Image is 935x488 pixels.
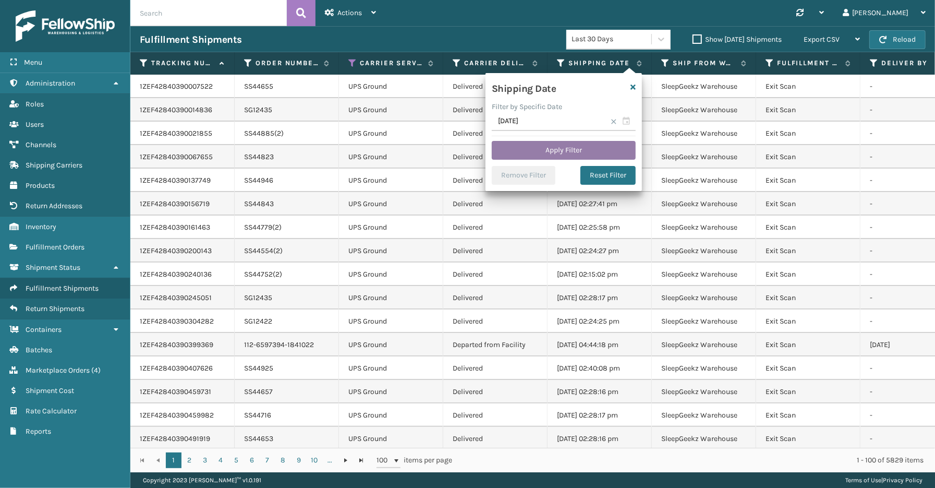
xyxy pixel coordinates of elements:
[756,192,860,216] td: Exit Scan
[181,453,197,468] a: 2
[244,317,272,326] a: SG12422
[845,472,922,488] div: |
[492,79,556,95] h4: Shipping Date
[357,456,366,465] span: Go to the last page
[548,333,652,356] td: [DATE] 04:44:18 pm
[16,10,115,42] img: logo
[548,192,652,216] td: [DATE] 02:27:41 pm
[130,192,235,216] td: 1ZEF42840390156719
[548,216,652,239] td: [DATE] 02:25:58 pm
[443,263,548,286] td: Delivered
[26,243,84,252] span: Fulfillment Orders
[869,30,926,49] button: Reload
[756,403,860,427] td: Exit Scan
[244,246,283,255] a: SS44554(2)
[652,427,756,450] td: SleepGeekz Warehouse
[166,453,181,468] a: 1
[244,387,273,396] a: SS44657
[228,453,244,468] a: 5
[443,122,548,145] td: Delivered
[756,333,860,356] td: Exit Scan
[652,239,756,263] td: SleepGeekz Warehouse
[756,427,860,450] td: Exit Scan
[338,453,354,468] a: Go to the next page
[354,453,369,468] a: Go to the last page
[275,453,291,468] a: 8
[652,75,756,98] td: SleepGeekz Warehouse
[377,455,392,466] span: 100
[244,293,272,302] a: SG12435
[322,453,338,468] a: ...
[197,453,213,468] a: 3
[883,477,922,484] a: Privacy Policy
[572,34,652,45] div: Last 30 Days
[339,286,443,310] td: UPS Ground
[339,192,443,216] td: UPS Ground
[244,105,272,114] a: SG12435
[337,8,362,17] span: Actions
[339,310,443,333] td: UPS Ground
[652,310,756,333] td: SleepGeekz Warehouse
[244,340,314,349] a: 112-6597394-1841022
[548,263,652,286] td: [DATE] 02:15:02 pm
[652,169,756,192] td: SleepGeekz Warehouse
[26,100,44,109] span: Roles
[260,453,275,468] a: 7
[130,403,235,427] td: 1ZEF42840390459982
[213,453,228,468] a: 4
[339,356,443,380] td: UPS Ground
[339,98,443,122] td: UPS Ground
[244,411,271,420] a: SS44716
[548,427,652,450] td: [DATE] 02:28:16 pm
[26,304,84,313] span: Return Shipments
[130,239,235,263] td: 1ZEF42840390200143
[26,386,74,395] span: Shipment Cost
[756,216,860,239] td: Exit Scan
[244,176,273,185] a: SS44946
[464,58,527,68] label: Carrier Delivery Status
[26,407,77,415] span: Rate Calculator
[492,141,636,160] button: Apply Filter
[756,263,860,286] td: Exit Scan
[652,145,756,169] td: SleepGeekz Warehouse
[130,263,235,286] td: 1ZEF42840390240136
[244,82,273,91] a: SS44655
[26,181,55,190] span: Products
[443,75,548,98] td: Delivered
[845,477,881,484] a: Terms of Use
[26,222,56,231] span: Inventory
[130,75,235,98] td: 1ZEF42840390007522
[756,145,860,169] td: Exit Scan
[26,325,62,334] span: Containers
[244,129,284,138] a: SS44885(2)
[91,366,101,375] span: ( 4 )
[443,239,548,263] td: Delivered
[130,122,235,145] td: 1ZEF42840390021855
[756,356,860,380] td: Exit Scan
[130,333,235,356] td: 1ZEF42840390399369
[244,199,274,208] a: SS44843
[568,58,632,68] label: Shipping Date
[130,216,235,239] td: 1ZEF42840390161463
[360,58,423,68] label: Carrier Service
[443,192,548,216] td: Delivered
[443,333,548,356] td: Departed from Facility
[756,310,860,333] td: Exit Scan
[339,216,443,239] td: UPS Ground
[140,33,242,46] h3: Fulfillment Shipments
[130,356,235,380] td: 1ZEF42840390407626
[580,166,636,185] button: Reset Filter
[26,366,90,375] span: Marketplace Orders
[652,192,756,216] td: SleepGeekz Warehouse
[342,456,350,465] span: Go to the next page
[548,403,652,427] td: [DATE] 02:28:17 pm
[652,333,756,356] td: SleepGeekz Warehouse
[244,270,282,279] a: SS44752(2)
[339,427,443,450] td: UPS Ground
[26,263,80,272] span: Shipment Status
[443,169,548,192] td: Delivered
[756,286,860,310] td: Exit Scan
[244,223,282,232] a: SS44779(2)
[443,286,548,310] td: Delivered
[548,356,652,380] td: [DATE] 02:40:08 pm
